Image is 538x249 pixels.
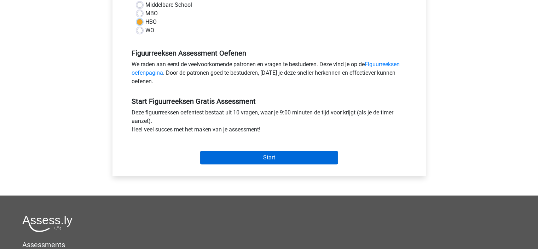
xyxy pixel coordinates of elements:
div: Deze figuurreeksen oefentest bestaat uit 10 vragen, waar je 9:00 minuten de tijd voor krijgt (als... [126,108,412,137]
label: Middelbare School [145,1,192,9]
div: We raden aan eerst de veelvoorkomende patronen en vragen te bestuderen. Deze vind je op de . Door... [126,60,412,89]
h5: Assessments [22,240,516,249]
h5: Figuurreeksen Assessment Oefenen [132,49,407,57]
input: Start [200,151,338,164]
h5: Start Figuurreeksen Gratis Assessment [132,97,407,106]
label: HBO [145,18,157,26]
img: Assessly logo [22,215,73,232]
label: WO [145,26,154,35]
label: MBO [145,9,158,18]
